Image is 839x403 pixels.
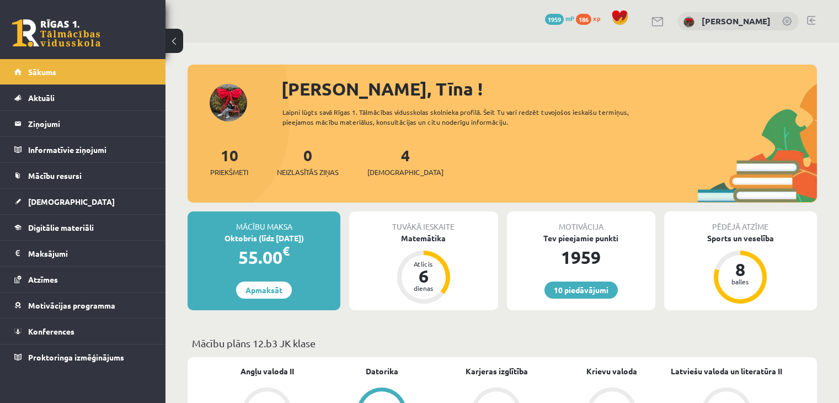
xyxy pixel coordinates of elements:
div: Oktobris (līdz [DATE]) [188,232,340,244]
a: Matemātika Atlicis 6 dienas [349,232,498,305]
span: Mācību resursi [28,171,82,181]
legend: Maksājumi [28,241,152,266]
a: Angļu valoda II [241,365,294,377]
a: [PERSON_NAME] [702,15,771,26]
span: 186 [576,14,591,25]
div: Matemātika [349,232,498,244]
span: Priekšmeti [210,167,248,178]
span: 1959 [545,14,564,25]
div: Mācību maksa [188,211,340,232]
span: [DEMOGRAPHIC_DATA] [367,167,443,178]
span: Digitālie materiāli [28,222,94,232]
a: Krievu valoda [586,365,637,377]
img: Tīna Šneidere [683,17,694,28]
a: 4[DEMOGRAPHIC_DATA] [367,145,443,178]
span: Sākums [28,67,56,77]
a: Atzīmes [14,267,152,292]
div: 8 [724,261,757,278]
a: Latviešu valoda un literatūra II [671,365,782,377]
a: 10 piedāvājumi [544,282,618,299]
a: Proktoringa izmēģinājums [14,344,152,370]
a: Sports un veselība 8 balles [664,232,817,305]
a: 0Neizlasītās ziņas [277,145,339,178]
span: mP [565,14,574,23]
span: € [282,243,290,259]
a: [DEMOGRAPHIC_DATA] [14,189,152,214]
p: Mācību plāns 12.b3 JK klase [192,336,813,351]
div: Atlicis [407,261,440,267]
span: Atzīmes [28,274,58,284]
a: 186 xp [576,14,606,23]
span: Aktuāli [28,93,55,103]
span: xp [593,14,600,23]
div: Pēdējā atzīme [664,211,817,232]
div: Tev pieejamie punkti [507,232,655,244]
a: Konferences [14,319,152,344]
span: Proktoringa izmēģinājums [28,352,124,362]
a: Rīgas 1. Tālmācības vidusskola [12,19,100,47]
a: Digitālie materiāli [14,215,152,240]
div: 1959 [507,244,655,271]
span: Konferences [28,326,74,336]
div: Laipni lūgts savā Rīgas 1. Tālmācības vidusskolas skolnieka profilā. Šeit Tu vari redzēt tuvojošo... [282,107,660,127]
a: 10Priekšmeti [210,145,248,178]
a: Informatīvie ziņojumi [14,137,152,162]
div: Sports un veselība [664,232,817,244]
div: [PERSON_NAME], Tīna ! [281,76,817,102]
div: dienas [407,285,440,291]
a: Aktuāli [14,85,152,110]
a: Sākums [14,59,152,84]
span: Motivācijas programma [28,300,115,310]
div: 6 [407,267,440,285]
a: Maksājumi [14,241,152,266]
a: Mācību resursi [14,163,152,188]
legend: Informatīvie ziņojumi [28,137,152,162]
div: Tuvākā ieskaite [349,211,498,232]
div: 55.00 [188,244,340,271]
div: balles [724,278,757,285]
span: [DEMOGRAPHIC_DATA] [28,197,115,206]
legend: Ziņojumi [28,111,152,136]
span: Neizlasītās ziņas [277,167,339,178]
a: Motivācijas programma [14,293,152,318]
div: Motivācija [507,211,655,232]
a: Karjeras izglītība [466,365,528,377]
a: Ziņojumi [14,111,152,136]
a: Apmaksāt [236,282,292,299]
a: Datorika [366,365,398,377]
a: 1959 mP [545,14,574,23]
